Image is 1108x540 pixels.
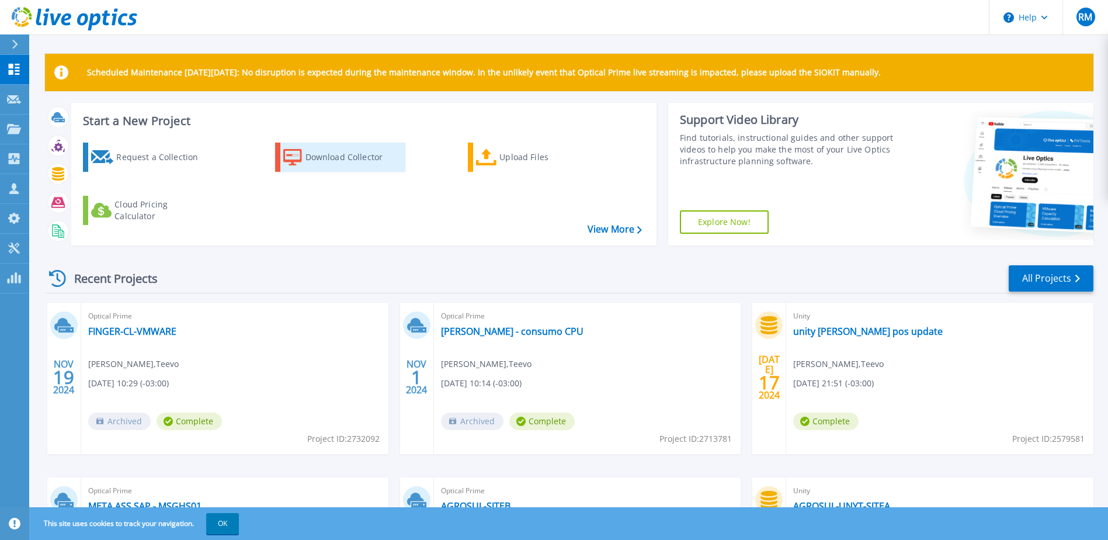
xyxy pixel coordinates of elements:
[793,484,1086,497] span: Unity
[87,68,881,77] p: Scheduled Maintenance [DATE][DATE]: No disruption is expected during the maintenance window. In t...
[588,224,642,235] a: View More
[441,310,734,323] span: Optical Prime
[441,358,532,371] span: [PERSON_NAME] , Teevo
[1012,432,1085,445] span: Project ID: 2579581
[680,112,897,127] div: Support Video Library
[53,356,75,399] div: NOV 2024
[88,358,179,371] span: [PERSON_NAME] , Teevo
[680,132,897,167] div: Find tutorials, instructional guides and other support videos to help you make the most of your L...
[793,310,1086,323] span: Unity
[114,199,208,222] div: Cloud Pricing Calculator
[759,378,780,387] span: 17
[88,326,176,337] a: FINGER-CL-VMWARE
[45,264,173,293] div: Recent Projects
[88,484,381,497] span: Optical Prime
[793,326,943,337] a: unity [PERSON_NAME] pos update
[793,358,884,371] span: [PERSON_NAME] , Teevo
[405,356,428,399] div: NOV 2024
[441,413,503,430] span: Archived
[411,372,422,382] span: 1
[305,146,399,169] div: Download Collector
[1009,265,1093,292] a: All Projects
[793,413,859,430] span: Complete
[157,413,222,430] span: Complete
[206,513,239,534] button: OK
[275,143,405,172] a: Download Collector
[793,377,874,390] span: [DATE] 21:51 (-03:00)
[758,356,780,399] div: [DATE] 2024
[468,143,598,172] a: Upload Files
[83,196,213,225] a: Cloud Pricing Calculator
[659,432,732,445] span: Project ID: 2713781
[793,500,890,512] a: AGROSUL-UNYT-SITEA
[499,146,593,169] div: Upload Files
[509,413,575,430] span: Complete
[441,326,583,337] a: [PERSON_NAME] - consumo CPU
[116,146,210,169] div: Request a Collection
[307,432,380,445] span: Project ID: 2732092
[88,377,169,390] span: [DATE] 10:29 (-03:00)
[53,372,74,382] span: 19
[32,513,239,534] span: This site uses cookies to track your navigation.
[83,115,641,127] h3: Start a New Project
[83,143,213,172] a: Request a Collection
[88,310,381,323] span: Optical Prime
[88,500,202,512] a: META ASS SAP - MSGHS01
[1078,12,1092,22] span: RM
[88,413,151,430] span: Archived
[441,484,734,497] span: Optical Prime
[441,500,510,512] a: AGROSUL-SITEB
[680,210,769,234] a: Explore Now!
[441,377,522,390] span: [DATE] 10:14 (-03:00)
